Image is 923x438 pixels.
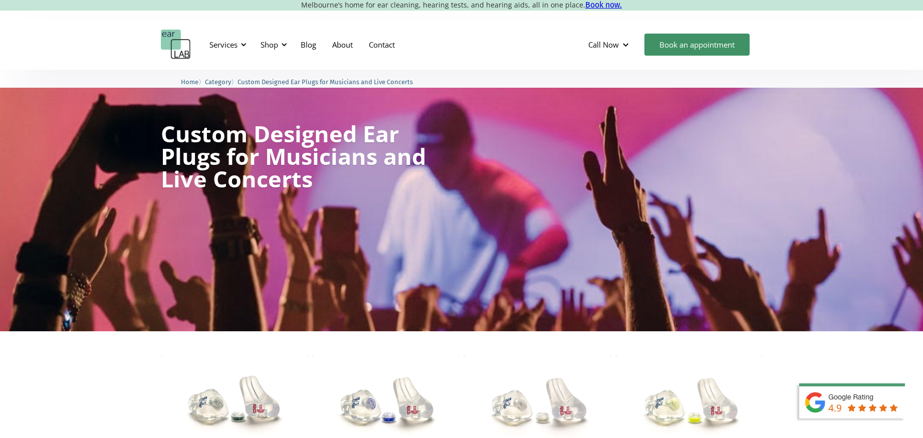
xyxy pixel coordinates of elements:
div: Services [209,40,238,50]
a: Book an appointment [644,34,750,56]
div: Call Now [588,40,619,50]
a: Contact [361,30,403,59]
div: Shop [255,30,290,60]
a: Custom Designed Ear Plugs for Musicians and Live Concerts [238,77,413,86]
li: 〉 [205,77,238,87]
span: Home [181,78,198,86]
span: Category [205,78,231,86]
a: Category [205,77,231,86]
a: About [324,30,361,59]
a: Home [181,77,198,86]
span: Custom Designed Ear Plugs for Musicians and Live Concerts [238,78,413,86]
div: Services [203,30,250,60]
div: Call Now [580,30,639,60]
div: Shop [261,40,278,50]
a: home [161,30,191,60]
h1: Custom Designed Ear Plugs for Musicians and Live Concerts [161,122,427,190]
a: Blog [293,30,324,59]
li: 〉 [181,77,205,87]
